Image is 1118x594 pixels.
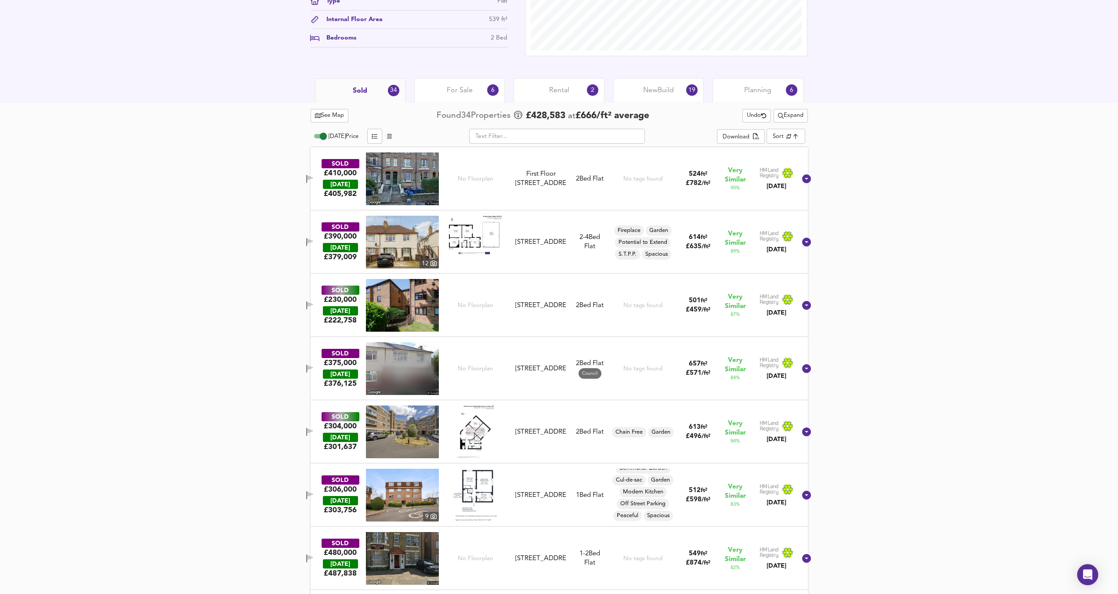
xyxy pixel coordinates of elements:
[686,180,710,187] span: £ 782
[579,370,601,377] span: Council
[366,216,439,268] img: property thumbnail
[686,307,710,313] span: £ 459
[717,129,765,144] button: Download
[760,167,794,179] img: Land Registry
[612,427,646,438] div: Chain Free
[324,505,357,515] span: £ 303,756
[623,365,662,373] div: No tags found
[515,364,566,373] div: [STREET_ADDRESS]
[576,174,604,184] div: 2 Bed Flat
[615,249,640,260] div: S.T.P.P.
[644,512,673,520] span: Spacious
[731,248,740,255] span: 89 %
[324,232,357,241] div: £390,000
[366,469,439,522] img: property thumbnail
[366,406,439,458] a: property thumbnail
[469,129,645,144] input: Text Filter...
[458,365,493,373] span: No Floorplan
[686,370,710,377] span: £ 571
[423,512,439,522] div: 9
[760,498,794,507] div: [DATE]
[311,400,808,464] div: SOLD£304,000 [DATE]£301,637property thumbnailFloorplan[STREET_ADDRESS]2Bed FlatChain FreeGarden61...
[725,229,746,248] span: Very Similar
[774,109,808,123] div: split button
[725,546,746,564] span: Very Similar
[760,484,794,495] img: Land Registry
[701,488,707,493] span: ft²
[324,252,357,262] span: £ 379,009
[686,84,698,96] div: 19
[760,182,794,191] div: [DATE]
[322,222,359,232] div: SOLD
[579,549,600,558] div: We've estimated the total number of bedrooms from EPC data (3 heated rooms)
[515,301,566,310] div: [STREET_ADDRESS]
[324,315,357,325] span: £ 222,758
[353,86,367,96] span: Sold
[489,15,507,24] div: 539 ft²
[449,216,502,255] img: Floorplan
[731,438,740,445] span: 84 %
[458,554,493,563] span: No Floorplan
[760,294,794,305] img: Land Registry
[723,132,749,142] div: Download
[576,491,604,500] div: 1 Bed Flat
[311,147,808,210] div: SOLD£410,000 [DATE]£405,982No FloorplanFirst Floor [STREET_ADDRESS]2Bed FlatNo tags found524ft²£7...
[447,86,473,95] span: For Sale
[646,227,672,235] span: Garden
[437,110,513,122] div: Found 34 Propert ies
[701,361,707,367] span: ft²
[702,434,710,439] span: / ft²
[512,301,570,310] div: 17 Bay Court, W5 4NE
[323,243,358,252] div: [DATE]
[613,511,642,521] div: Peaceful
[311,527,808,590] div: SOLD£480,000 [DATE]£487,838No Floorplan[STREET_ADDRESS]1-2Bed FlatNo tags found549ft²£874/ft²Very...
[702,181,710,186] span: / ft²
[324,358,357,368] div: £375,000
[623,175,662,183] div: No tags found
[322,539,359,548] div: SOLD
[526,109,565,123] span: £ 428,583
[579,549,600,568] div: Flat
[648,428,674,436] span: Garden
[615,237,671,248] div: Potential to Extend
[458,301,493,310] span: No Floorplan
[801,300,812,311] svg: Show Details
[702,244,710,250] span: / ft²
[457,406,494,458] img: Floorplan
[323,306,358,315] div: [DATE]
[568,112,575,120] span: at
[617,499,669,509] div: Off Street Parking
[623,301,662,310] div: No tags found
[515,554,566,563] div: [STREET_ADDRESS]
[366,342,439,395] img: streetview
[801,427,812,437] svg: Show Details
[773,132,784,141] div: Sort
[311,337,808,400] div: SOLD£375,000 [DATE]£376,125No Floorplan[STREET_ADDRESS]2Bed Flat Council No tags found657ft²£571/...
[311,464,808,527] div: SOLD£306,000 [DATE]£303,756property thumbnail 9 Floorplan[STREET_ADDRESS]1Bed FlatCommunal Garden...
[725,419,746,438] span: Very Similar
[760,231,794,242] img: Land Registry
[689,424,701,431] span: 613
[612,476,646,484] span: Cul-de-sac
[515,427,566,437] div: [STREET_ADDRESS]
[453,469,497,522] img: Floorplan
[1077,564,1098,585] div: Open Intercom Messenger
[686,496,710,503] span: £ 598
[760,357,794,369] img: Land Registry
[725,293,746,311] span: Very Similar
[702,307,710,313] span: / ft²
[366,279,439,332] img: property thumbnail
[644,511,673,521] div: Spacious
[760,420,794,432] img: Land Registry
[742,109,771,123] button: Undo
[725,482,746,501] span: Very Similar
[702,560,710,566] span: / ft²
[760,435,794,444] div: [DATE]
[366,469,439,522] a: property thumbnail 9
[767,129,805,144] div: Sort
[323,180,358,189] div: [DATE]
[323,496,358,505] div: [DATE]
[701,298,707,304] span: ft²
[619,488,667,496] span: Modern Kitchen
